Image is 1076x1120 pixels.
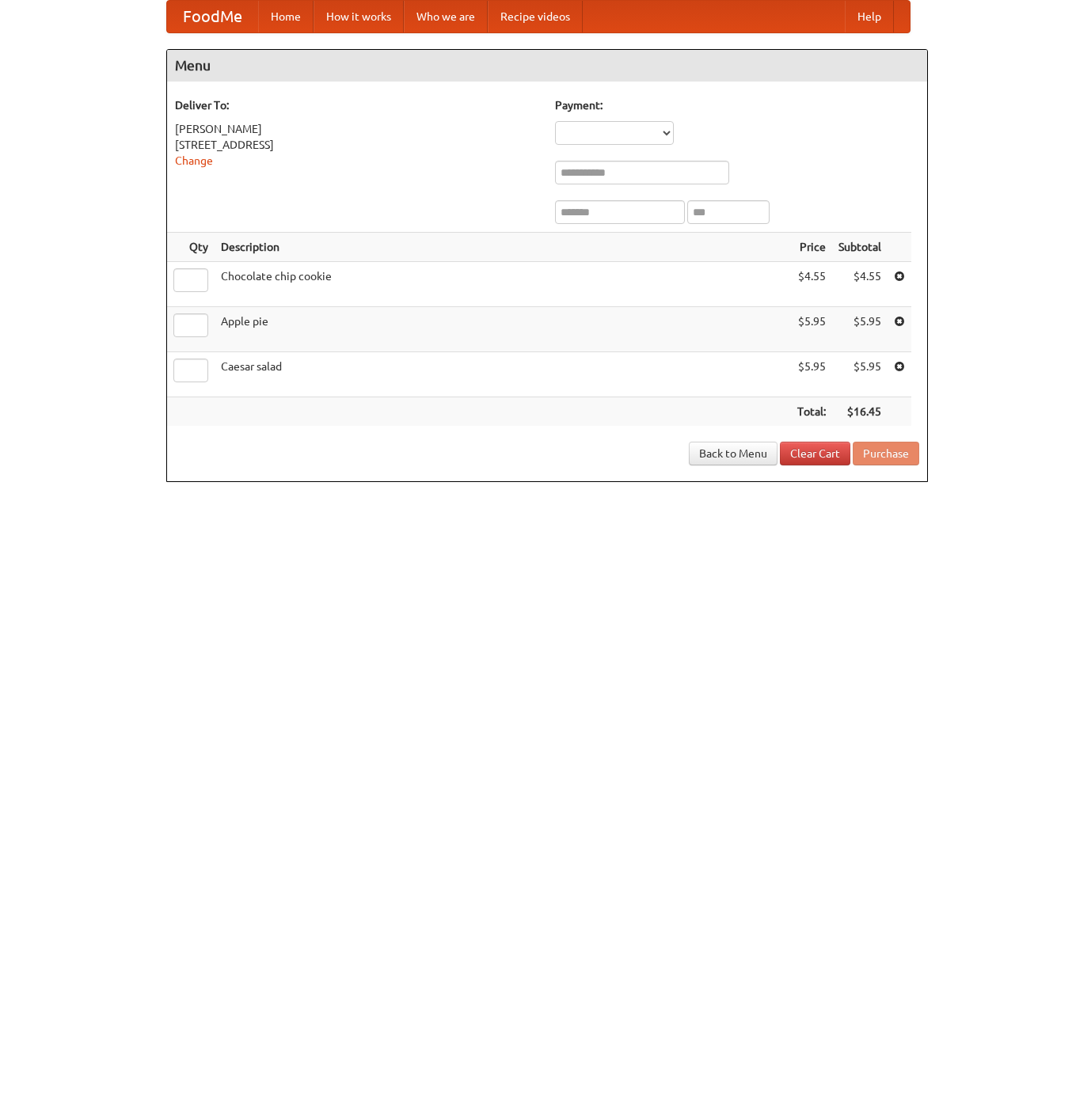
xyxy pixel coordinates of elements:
[832,233,888,262] th: Subtotal
[215,307,791,352] td: Apple pie
[175,137,539,153] div: [STREET_ADDRESS]
[832,352,888,397] td: $5.95
[175,121,539,137] div: [PERSON_NAME]
[791,397,832,427] th: Total:
[215,262,791,307] td: Chocolate chip cookie
[845,1,894,32] a: Help
[791,352,832,397] td: $5.95
[215,352,791,397] td: Caesar salad
[488,1,583,32] a: Recipe videos
[175,97,539,113] h5: Deliver To:
[555,97,919,113] h5: Payment:
[780,442,850,465] a: Clear Cart
[167,50,927,82] h4: Menu
[832,307,888,352] td: $5.95
[175,154,213,167] a: Change
[258,1,314,32] a: Home
[832,397,888,427] th: $16.45
[791,262,832,307] td: $4.55
[404,1,488,32] a: Who we are
[791,233,832,262] th: Price
[167,1,258,32] a: FoodMe
[314,1,404,32] a: How it works
[167,233,215,262] th: Qty
[689,442,778,465] a: Back to Menu
[215,233,791,262] th: Description
[791,307,832,352] td: $5.95
[832,262,888,307] td: $4.55
[853,442,919,465] button: Purchase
